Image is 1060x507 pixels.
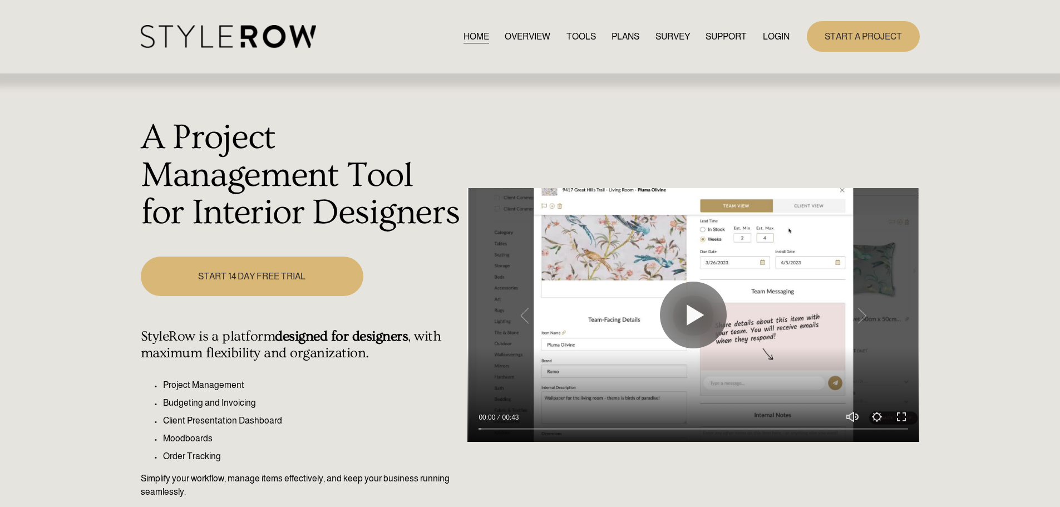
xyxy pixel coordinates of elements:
[706,29,747,44] a: folder dropdown
[505,29,550,44] a: OVERVIEW
[807,21,920,52] a: START A PROJECT
[163,414,462,427] p: Client Presentation Dashboard
[706,30,747,43] span: SUPPORT
[479,412,498,423] div: Current time
[141,119,462,232] h1: A Project Management Tool for Interior Designers
[498,412,521,423] div: Duration
[141,257,363,296] a: START 14 DAY FREE TRIAL
[141,328,462,362] h4: StyleRow is a platform , with maximum flexibility and organization.
[141,25,316,48] img: StyleRow
[141,472,462,499] p: Simplify your workflow, manage items effectively, and keep your business running seamlessly.
[275,328,408,344] strong: designed for designers
[163,378,462,392] p: Project Management
[163,396,462,410] p: Budgeting and Invoicing
[163,432,462,445] p: Moodboards
[612,29,639,44] a: PLANS
[655,29,690,44] a: SURVEY
[566,29,596,44] a: TOOLS
[464,29,489,44] a: HOME
[479,425,908,433] input: Seek
[660,282,727,348] button: Play
[763,29,790,44] a: LOGIN
[163,450,462,463] p: Order Tracking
